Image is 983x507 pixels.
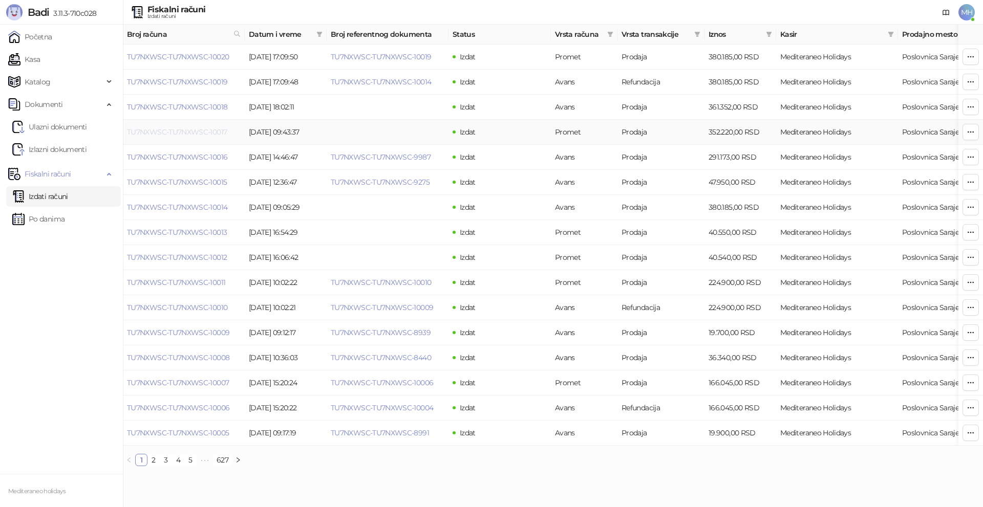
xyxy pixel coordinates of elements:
[126,457,132,463] span: left
[148,454,159,466] a: 2
[692,27,702,42] span: filter
[617,120,704,145] td: Prodaja
[245,70,327,95] td: [DATE] 17:09:48
[551,395,617,421] td: Avans
[617,270,704,295] td: Prodaja
[460,203,476,212] span: Izdat
[704,170,776,195] td: 47.950,00 RSD
[173,454,184,466] a: 4
[245,145,327,170] td: [DATE] 14:46:47
[245,270,327,295] td: [DATE] 10:02:22
[776,220,898,245] td: Mediteraneo Holidays
[331,328,431,337] a: TU7NXWSC-TU7NXWSC-8939
[448,25,551,45] th: Status
[123,320,245,345] td: TU7NXWSC-TU7NXWSC-10009
[958,4,975,20] span: MH
[331,303,433,312] a: TU7NXWSC-TU7NXWSC-10009
[123,345,245,370] td: TU7NXWSC-TU7NXWSC-10008
[622,29,690,40] span: Vrsta transakcije
[127,328,229,337] a: TU7NXWSC-TU7NXWSC-10009
[123,145,245,170] td: TU7NXWSC-TU7NXWSC-10016
[460,403,476,412] span: Izdat
[331,52,431,61] a: TU7NXWSC-TU7NXWSC-10019
[25,164,71,184] span: Fiskalni računi
[245,395,327,421] td: [DATE] 15:20:22
[123,421,245,446] td: TU7NXWSC-TU7NXWSC-10005
[127,178,227,187] a: TU7NXWSC-TU7NXWSC-10015
[776,120,898,145] td: Mediteraneo Holidays
[776,421,898,446] td: Mediteraneo Holidays
[780,29,884,40] span: Kasir
[776,245,898,270] td: Mediteraneo Holidays
[617,145,704,170] td: Prodaja
[331,403,433,412] a: TU7NXWSC-TU7NXWSC-10004
[245,195,327,220] td: [DATE] 09:05:29
[551,345,617,370] td: Avans
[127,253,227,262] a: TU7NXWSC-TU7NXWSC-10012
[617,220,704,245] td: Prodaja
[8,488,66,495] small: Mediteraneo holidays
[886,27,896,42] span: filter
[460,253,476,262] span: Izdat
[123,245,245,270] td: TU7NXWSC-TU7NXWSC-10012
[776,25,898,45] th: Kasir
[160,454,172,466] a: 3
[213,454,232,466] li: 627
[331,152,431,162] a: TU7NXWSC-TU7NXWSC-9987
[232,454,244,466] li: Sledeća strana
[331,77,431,86] a: TU7NXWSC-TU7NXWSC-10014
[617,395,704,421] td: Refundacija
[123,454,135,466] li: Prethodna strana
[460,178,476,187] span: Izdat
[607,31,613,37] span: filter
[123,220,245,245] td: TU7NXWSC-TU7NXWSC-10013
[127,77,227,86] a: TU7NXWSC-TU7NXWSC-10019
[245,345,327,370] td: [DATE] 10:36:03
[888,31,894,37] span: filter
[185,454,196,466] a: 5
[551,45,617,70] td: Promet
[135,454,147,466] li: 1
[776,195,898,220] td: Mediteraneo Holidays
[460,228,476,237] span: Izdat
[147,454,160,466] li: 2
[460,328,476,337] span: Izdat
[331,428,429,437] a: TU7NXWSC-TU7NXWSC-8991
[617,421,704,446] td: Prodaja
[551,421,617,446] td: Avans
[551,270,617,295] td: Promet
[331,178,430,187] a: TU7NXWSC-TU7NXWSC-9275
[551,145,617,170] td: Avans
[12,186,68,207] a: Izdati računi
[555,29,603,40] span: Vrsta računa
[460,52,476,61] span: Izdat
[704,70,776,95] td: 380.185,00 RSD
[704,145,776,170] td: 291.173,00 RSD
[460,428,476,437] span: Izdat
[551,220,617,245] td: Promet
[617,45,704,70] td: Prodaja
[49,9,96,18] span: 3.11.3-710c028
[12,139,87,160] a: Izlazni dokumenti
[123,25,245,45] th: Broj računa
[147,6,205,14] div: Fiskalni računi
[245,220,327,245] td: [DATE] 16:54:29
[776,295,898,320] td: Mediteraneo Holidays
[127,102,227,112] a: TU7NXWSC-TU7NXWSC-10018
[127,152,227,162] a: TU7NXWSC-TU7NXWSC-10016
[127,127,227,137] a: TU7NXWSC-TU7NXWSC-10017
[764,27,774,42] span: filter
[551,95,617,120] td: Avans
[776,170,898,195] td: Mediteraneo Holidays
[127,378,229,387] a: TU7NXWSC-TU7NXWSC-10007
[766,31,772,37] span: filter
[197,454,213,466] li: Sledećih 5 Strana
[25,94,62,115] span: Dokumenti
[704,220,776,245] td: 40.550,00 RSD
[776,95,898,120] td: Mediteraneo Holidays
[704,95,776,120] td: 361.352,00 RSD
[704,320,776,345] td: 19.700,00 RSD
[551,170,617,195] td: Avans
[245,170,327,195] td: [DATE] 12:36:47
[460,127,476,137] span: Izdat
